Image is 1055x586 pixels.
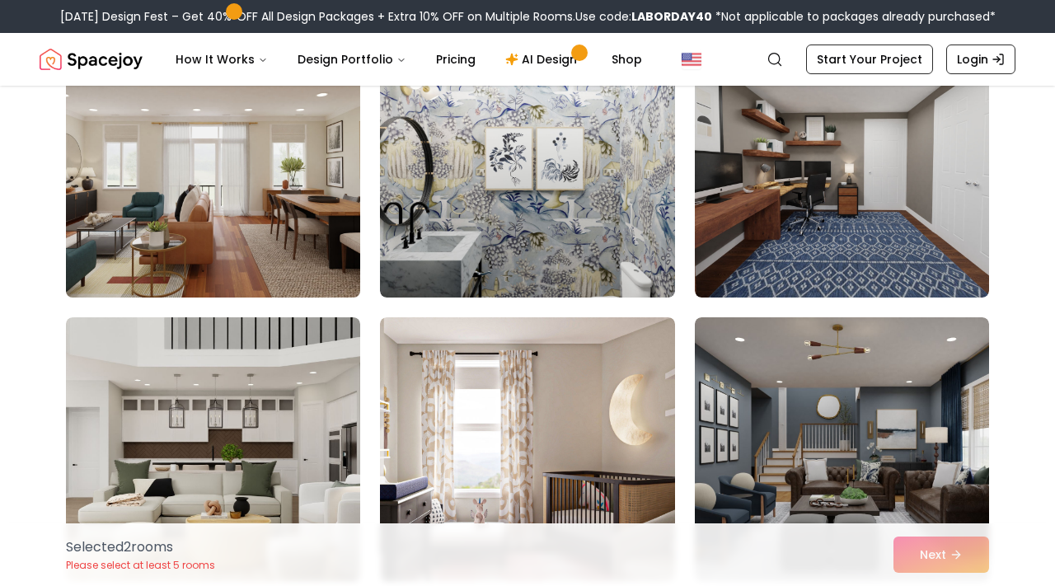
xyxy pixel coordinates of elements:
button: How It Works [162,43,281,76]
button: Design Portfolio [284,43,420,76]
img: Room room-23 [380,34,674,298]
img: Room room-26 [380,317,674,581]
img: Room room-24 [695,34,989,298]
p: Selected 2 room s [66,537,215,557]
img: Room room-27 [695,317,989,581]
a: Login [946,45,1015,74]
a: Pricing [423,43,489,76]
img: Room room-22 [59,27,368,304]
span: Use code: [575,8,712,25]
img: Spacejoy Logo [40,43,143,76]
img: United States [682,49,701,69]
a: Shop [598,43,655,76]
img: Room room-25 [66,317,360,581]
a: Start Your Project [806,45,933,74]
p: Please select at least 5 rooms [66,559,215,572]
nav: Main [162,43,655,76]
nav: Global [40,33,1015,86]
a: AI Design [492,43,595,76]
b: LABORDAY40 [631,8,712,25]
span: *Not applicable to packages already purchased* [712,8,996,25]
a: Spacejoy [40,43,143,76]
div: [DATE] Design Fest – Get 40% OFF All Design Packages + Extra 10% OFF on Multiple Rooms. [60,8,996,25]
